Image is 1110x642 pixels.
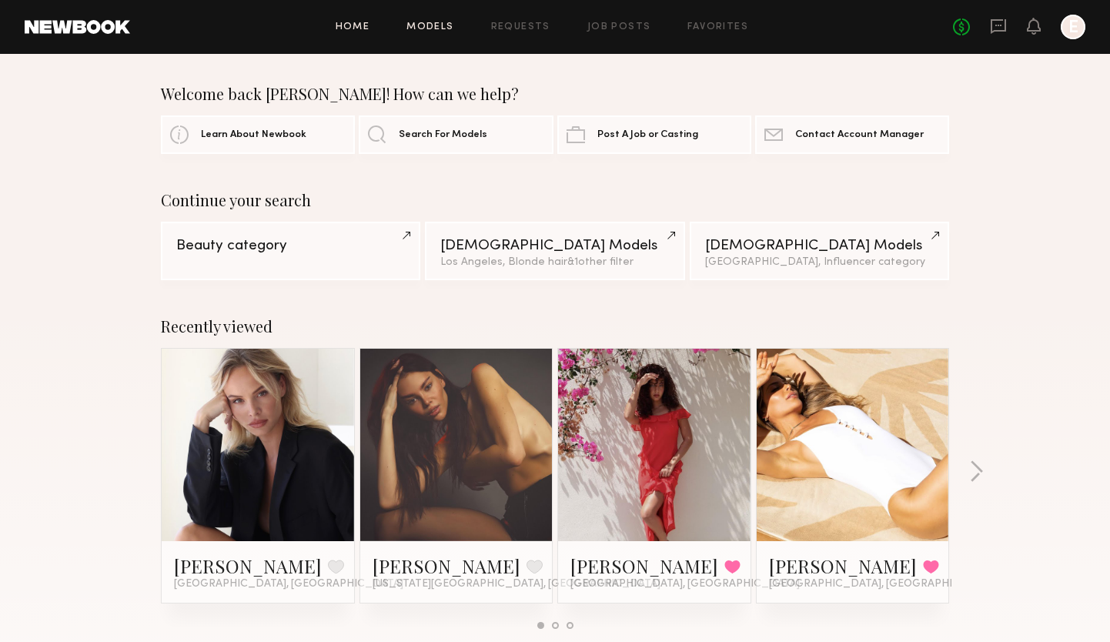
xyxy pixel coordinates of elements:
a: Requests [491,22,550,32]
span: [GEOGRAPHIC_DATA], [GEOGRAPHIC_DATA] [769,578,998,590]
a: Learn About Newbook [161,115,355,154]
div: [DEMOGRAPHIC_DATA] Models [705,239,934,253]
a: Post A Job or Casting [557,115,751,154]
a: Favorites [687,22,748,32]
a: Search For Models [359,115,553,154]
span: [GEOGRAPHIC_DATA], [GEOGRAPHIC_DATA] [174,578,403,590]
span: [GEOGRAPHIC_DATA], [GEOGRAPHIC_DATA] [570,578,800,590]
a: [PERSON_NAME] [174,553,322,578]
div: [DEMOGRAPHIC_DATA] Models [440,239,669,253]
span: Post A Job or Casting [597,130,698,140]
div: Los Angeles, Blonde hair [440,257,669,268]
a: Job Posts [587,22,651,32]
div: Welcome back [PERSON_NAME]! How can we help? [161,85,949,103]
div: Recently viewed [161,317,949,336]
a: [PERSON_NAME] [769,553,917,578]
span: & 1 other filter [567,257,634,267]
span: [US_STATE][GEOGRAPHIC_DATA], [GEOGRAPHIC_DATA] [373,578,660,590]
a: Home [336,22,370,32]
span: Contact Account Manager [795,130,924,140]
a: [DEMOGRAPHIC_DATA] Models[GEOGRAPHIC_DATA], Influencer category [690,222,949,280]
a: [PERSON_NAME] [373,553,520,578]
a: [PERSON_NAME] [570,553,718,578]
div: Continue your search [161,191,949,209]
div: Beauty category [176,239,405,253]
span: Search For Models [399,130,487,140]
a: E [1061,15,1085,39]
a: Beauty category [161,222,420,280]
a: Contact Account Manager [755,115,949,154]
a: Models [406,22,453,32]
div: [GEOGRAPHIC_DATA], Influencer category [705,257,934,268]
a: [DEMOGRAPHIC_DATA] ModelsLos Angeles, Blonde hair&1other filter [425,222,684,280]
span: Learn About Newbook [201,130,306,140]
